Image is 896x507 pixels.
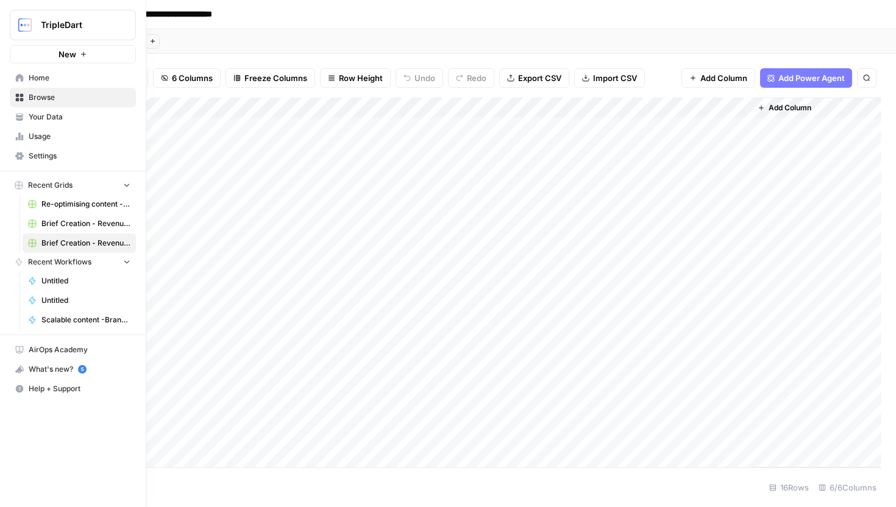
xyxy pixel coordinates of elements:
[41,218,130,229] span: Brief Creation - Revenuegrid Grid
[29,92,130,103] span: Browse
[518,72,561,84] span: Export CSV
[10,146,136,166] a: Settings
[28,180,73,191] span: Recent Grids
[29,112,130,122] span: Your Data
[700,72,747,84] span: Add Column
[769,102,811,113] span: Add Column
[41,19,115,31] span: TripleDart
[41,295,130,306] span: Untitled
[764,478,814,497] div: 16 Rows
[339,72,383,84] span: Row Height
[80,366,84,372] text: 5
[10,107,136,127] a: Your Data
[29,73,130,83] span: Home
[10,176,136,194] button: Recent Grids
[41,275,130,286] span: Untitled
[153,68,221,88] button: 6 Columns
[78,365,87,374] a: 5
[59,48,76,60] span: New
[396,68,443,88] button: Undo
[41,238,130,249] span: Brief Creation - Revenuegrid Grid (1)
[23,310,136,330] a: Scalable content -Brandlife
[28,257,91,268] span: Recent Workflows
[10,253,136,271] button: Recent Workflows
[41,199,130,210] span: Re-optimising content - revenuegrid Grid
[10,45,136,63] button: New
[778,72,845,84] span: Add Power Agent
[760,68,852,88] button: Add Power Agent
[320,68,391,88] button: Row Height
[753,100,816,116] button: Add Column
[23,291,136,310] a: Untitled
[10,360,135,378] div: What's new?
[448,68,494,88] button: Redo
[10,68,136,88] a: Home
[29,344,130,355] span: AirOps Academy
[14,14,36,36] img: TripleDart Logo
[29,383,130,394] span: Help + Support
[10,127,136,146] a: Usage
[10,379,136,399] button: Help + Support
[681,68,755,88] button: Add Column
[23,214,136,233] a: Brief Creation - Revenuegrid Grid
[814,478,881,497] div: 6/6 Columns
[226,68,315,88] button: Freeze Columns
[467,72,486,84] span: Redo
[23,194,136,214] a: Re-optimising content - revenuegrid Grid
[41,314,130,325] span: Scalable content -Brandlife
[10,360,136,379] button: What's new? 5
[10,340,136,360] a: AirOps Academy
[172,72,213,84] span: 6 Columns
[593,72,637,84] span: Import CSV
[414,72,435,84] span: Undo
[10,10,136,40] button: Workspace: TripleDart
[574,68,645,88] button: Import CSV
[29,131,130,142] span: Usage
[23,271,136,291] a: Untitled
[244,72,307,84] span: Freeze Columns
[23,233,136,253] a: Brief Creation - Revenuegrid Grid (1)
[499,68,569,88] button: Export CSV
[29,151,130,161] span: Settings
[10,88,136,107] a: Browse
